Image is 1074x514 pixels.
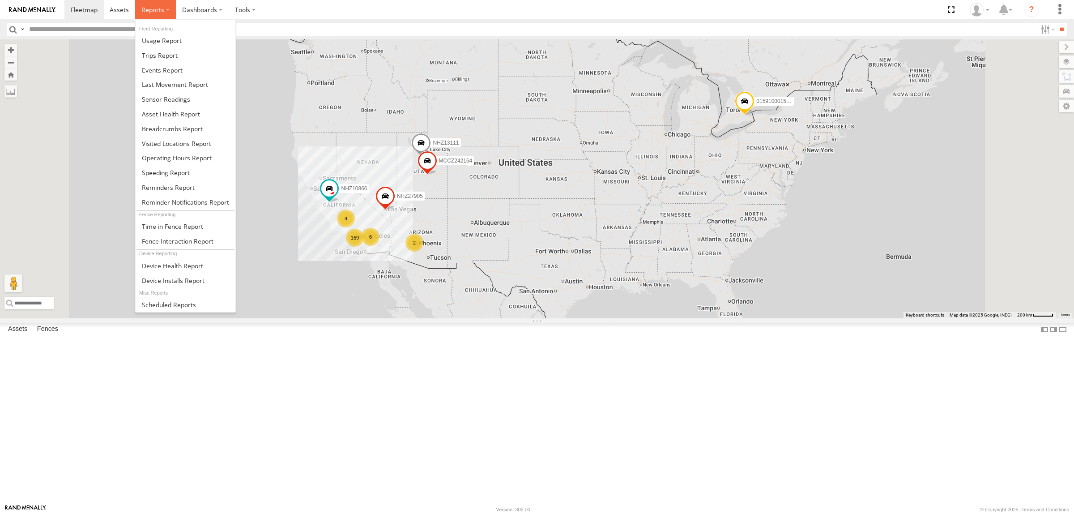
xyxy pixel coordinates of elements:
button: Zoom out [4,56,17,69]
a: Breadcrumbs Report [136,121,235,136]
a: Reminders Report [136,180,235,195]
a: Fleet Speed Report [136,165,235,180]
button: Zoom Home [4,69,17,81]
button: Zoom in [4,44,17,56]
a: Last Movement Report [136,77,235,92]
label: Map Settings [1059,100,1074,112]
a: Time in Fences Report [136,219,235,234]
div: 4 [337,210,355,227]
a: Full Events Report [136,63,235,77]
i: ? [1024,3,1039,17]
a: Usage Report [136,33,235,48]
a: Terms (opens in new tab) [1061,313,1070,317]
a: Asset Health Report [136,107,235,121]
a: Visit our Website [5,505,46,514]
button: Drag Pegman onto the map to open Street View [4,274,22,292]
a: Service Reminder Notifications Report [136,195,235,210]
a: Asset Operating Hours Report [136,150,235,165]
a: Sensor Readings [136,92,235,107]
span: NHZ27905 [397,193,423,199]
div: 2 [405,234,423,252]
div: 159 [346,229,364,247]
label: Search Filter Options [1037,23,1057,36]
label: Dock Summary Table to the Left [1040,323,1049,336]
div: © Copyright 2025 - [980,507,1069,512]
a: Scheduled Reports [136,297,235,312]
label: Measure [4,85,17,98]
a: Trips Report [136,48,235,63]
label: Dock Summary Table to the Right [1049,323,1058,336]
div: Zulema McIntosch [967,3,993,17]
label: Search Query [19,23,26,36]
a: Fence Interaction Report [136,234,235,248]
span: 015910001545733 [756,98,801,104]
span: NHZ13111 [433,139,459,146]
a: Device Installs Report [136,273,235,288]
span: MCCZ242164 [439,157,473,163]
div: 6 [362,228,379,246]
button: Map Scale: 200 km per 43 pixels [1014,312,1056,318]
a: Terms and Conditions [1022,507,1069,512]
a: Visited Locations Report [136,136,235,151]
a: Device Health Report [136,258,235,273]
span: 200 km [1017,313,1032,317]
label: Assets [4,323,32,336]
button: Keyboard shortcuts [906,312,944,318]
span: Map data ©2025 Google, INEGI [950,313,1012,317]
span: NHZ10866 [341,185,367,191]
label: Hide Summary Table [1058,323,1067,336]
div: Version: 306.00 [496,507,530,512]
label: Fences [33,323,63,336]
img: rand-logo.svg [9,7,55,13]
